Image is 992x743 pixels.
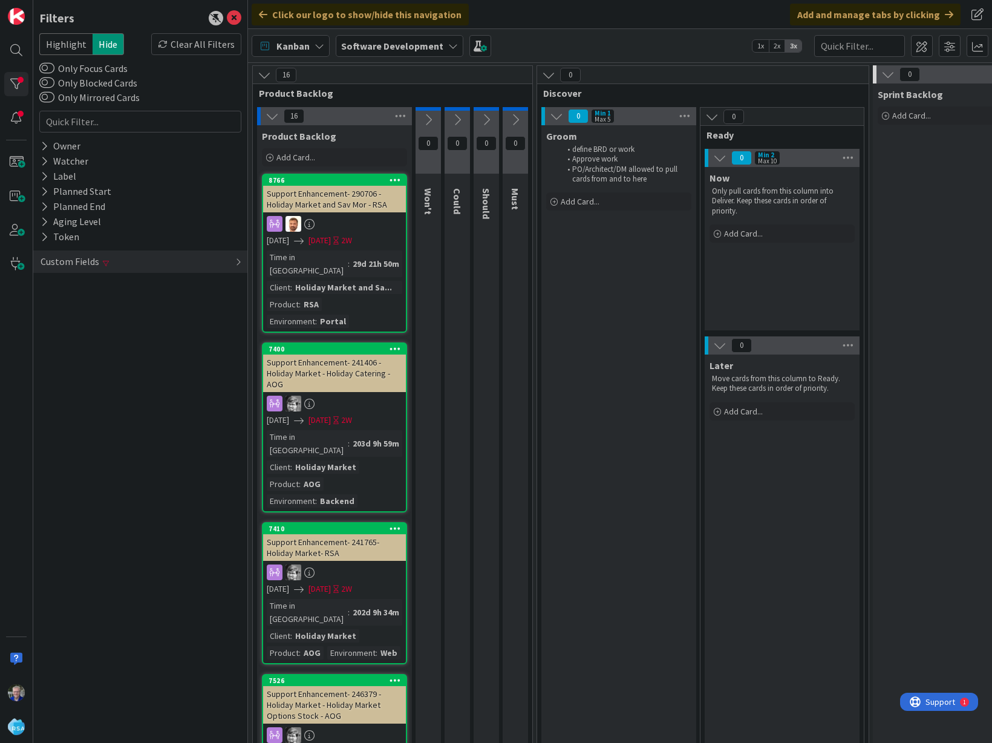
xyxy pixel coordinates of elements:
[451,188,463,214] span: Could
[39,62,54,74] button: Only Focus Cards
[341,234,352,247] div: 2W
[769,40,785,52] span: 2x
[39,229,80,244] div: Token
[263,344,406,392] div: 7400Support Enhancement- 241406 - Holiday Market - Holiday Catering - AOG
[39,169,77,184] div: Label
[263,523,406,534] div: 7410
[418,136,439,151] span: 0
[377,646,400,660] div: Web
[723,110,744,124] span: 0
[267,599,348,626] div: Time in [GEOGRAPHIC_DATA]
[350,437,402,450] div: 203d 9h 59m
[790,4,961,25] div: Add and manage tabs by clicking
[710,359,733,372] span: Later
[39,90,140,105] label: Only Mirrored Cards
[263,727,406,743] div: KS
[269,525,406,533] div: 7410
[262,342,407,512] a: 7400Support Enhancement- 241406 - Holiday Market - Holiday Catering - AOGKS[DATE][DATE]2WTime in ...
[263,565,406,580] div: KS
[286,565,301,580] img: KS
[308,414,331,427] span: [DATE]
[299,477,301,491] span: :
[263,175,406,186] div: 8766
[263,175,406,212] div: 8766Support Enhancement- 290706 - Holiday Market and Sav Mor - RSA
[93,33,124,55] span: Hide
[8,684,25,701] img: RT
[269,345,406,353] div: 7400
[752,40,769,52] span: 1x
[348,606,350,619] span: :
[561,145,690,154] li: define BRD or work
[39,111,241,133] input: Quick Filter...
[267,315,315,328] div: Environment
[301,298,322,311] div: RSA
[267,430,348,457] div: Time in [GEOGRAPHIC_DATA]
[317,494,357,508] div: Backend
[724,228,763,239] span: Add Card...
[315,315,317,328] span: :
[785,40,801,52] span: 3x
[267,250,348,277] div: Time in [GEOGRAPHIC_DATA]
[341,40,443,52] b: Software Development
[724,406,763,417] span: Add Card...
[269,176,406,185] div: 8766
[595,110,611,116] div: Min 1
[39,154,90,169] div: Watcher
[292,629,359,643] div: Holiday Market
[595,116,610,122] div: Max 5
[758,152,774,158] div: Min 2
[509,188,521,210] span: Must
[252,4,469,25] div: Click our logo to show/hide this navigation
[267,477,299,491] div: Product
[267,646,299,660] div: Product
[284,109,304,123] span: 16
[269,676,406,685] div: 7526
[447,136,468,151] span: 0
[263,523,406,561] div: 7410Support Enhancement- 241765- Holiday Market- RSA
[341,583,352,595] div: 2W
[341,414,352,427] div: 2W
[263,396,406,411] div: KS
[758,158,777,164] div: Max 10
[39,33,93,55] span: Highlight
[286,396,301,411] img: KS
[8,8,25,25] img: Visit kanbanzone.com
[39,61,128,76] label: Only Focus Cards
[267,460,290,474] div: Client
[292,460,359,474] div: Holiday Market
[39,77,54,89] button: Only Blocked Cards
[262,522,407,664] a: 7410Support Enhancement- 241765- Holiday Market- RSAKS[DATE][DATE]2WTime in [GEOGRAPHIC_DATA]:202...
[350,606,402,619] div: 202d 9h 34m
[267,234,289,247] span: [DATE]
[267,298,299,311] div: Product
[899,67,920,82] span: 0
[348,437,350,450] span: :
[276,68,296,82] span: 16
[263,675,406,724] div: 7526Support Enhancement- 246379 - Holiday Market - Holiday Market Options Stock - AOG
[263,216,406,232] div: AS
[290,460,292,474] span: :
[267,629,290,643] div: Client
[25,2,55,16] span: Support
[706,129,849,141] span: Ready
[263,355,406,392] div: Support Enhancement- 241406 - Holiday Market - Holiday Catering - AOG
[422,188,434,215] span: Won't
[290,629,292,643] span: :
[39,9,74,27] div: Filters
[290,281,292,294] span: :
[299,646,301,660] span: :
[546,130,577,142] span: Groom
[710,172,729,184] span: Now
[712,186,852,216] p: Only pull cards from this column into Deliver. Keep these cards in order of priority.
[568,109,589,123] span: 0
[543,87,853,99] span: Discover
[814,35,905,57] input: Quick Filter...
[262,174,407,333] a: 8766Support Enhancement- 290706 - Holiday Market and Sav Mor - RSAAS[DATE][DATE]2WTime in [GEOGRA...
[317,315,349,328] div: Portal
[480,188,492,219] span: Should
[151,33,241,55] div: Clear All Filters
[308,583,331,595] span: [DATE]
[560,68,581,82] span: 0
[476,136,497,151] span: 0
[731,151,752,165] span: 0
